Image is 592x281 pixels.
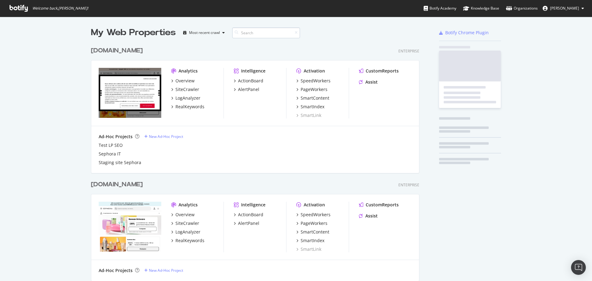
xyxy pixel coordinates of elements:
[296,104,324,110] a: SmartIndex
[175,86,199,93] div: SiteCrawler
[538,3,589,13] button: [PERSON_NAME]
[366,68,399,74] div: CustomReports
[144,268,183,273] a: New Ad-Hoc Project
[241,68,265,74] div: Intelligence
[232,27,300,38] input: Search
[91,180,143,189] div: [DOMAIN_NAME]
[359,79,378,85] a: Assist
[439,30,489,36] a: Botify Chrome Plugin
[171,95,200,101] a: LogAnalyzer
[506,5,538,11] div: Organizations
[301,86,327,93] div: PageWorkers
[171,220,199,226] a: SiteCrawler
[301,212,331,218] div: SpeedWorkers
[171,229,200,235] a: LogAnalyzer
[171,238,204,244] a: RealKeywords
[296,78,331,84] a: SpeedWorkers
[571,260,586,275] div: Open Intercom Messenger
[398,182,419,188] div: Enterprise
[234,220,259,226] a: AlertPanel
[175,238,204,244] div: RealKeywords
[463,5,499,11] div: Knowledge Base
[445,30,489,36] div: Botify Chrome Plugin
[366,202,399,208] div: CustomReports
[32,6,88,11] span: Welcome back, [PERSON_NAME] !
[175,220,199,226] div: SiteCrawler
[301,238,324,244] div: SmartIndex
[234,86,259,93] a: AlertPanel
[99,142,123,148] a: Test LP SEO
[149,134,183,139] div: New Ad-Hoc Project
[301,229,329,235] div: SmartContent
[296,220,327,226] a: PageWorkers
[99,134,133,140] div: Ad-Hoc Projects
[181,28,227,38] button: Most recent crawl
[238,86,259,93] div: AlertPanel
[144,134,183,139] a: New Ad-Hoc Project
[365,79,378,85] div: Assist
[175,229,200,235] div: LogAnalyzer
[296,112,321,118] a: SmartLink
[99,202,161,252] img: www.sephora.ro
[301,220,327,226] div: PageWorkers
[234,212,263,218] a: ActionBoard
[175,95,200,101] div: LogAnalyzer
[91,46,145,55] a: [DOMAIN_NAME]
[238,78,263,84] div: ActionBoard
[398,48,419,54] div: Enterprise
[301,78,331,84] div: SpeedWorkers
[296,86,327,93] a: PageWorkers
[99,159,141,166] a: Staging site Sephora
[304,202,325,208] div: Activation
[99,151,121,157] a: Sephora IT
[550,6,579,11] span: emmanuel benmussa
[304,68,325,74] div: Activation
[359,68,399,74] a: CustomReports
[175,212,195,218] div: Overview
[171,104,204,110] a: RealKeywords
[175,78,195,84] div: Overview
[296,95,329,101] a: SmartContent
[296,212,331,218] a: SpeedWorkers
[365,213,378,219] div: Assist
[189,31,220,35] div: Most recent crawl
[359,202,399,208] a: CustomReports
[296,229,329,235] a: SmartContent
[179,202,198,208] div: Analytics
[179,68,198,74] div: Analytics
[175,104,204,110] div: RealKeywords
[149,268,183,273] div: New Ad-Hoc Project
[301,95,329,101] div: SmartContent
[171,86,199,93] a: SiteCrawler
[296,246,321,252] a: SmartLink
[238,220,259,226] div: AlertPanel
[91,27,176,39] div: My Web Properties
[296,238,324,244] a: SmartIndex
[241,202,265,208] div: Intelligence
[171,78,195,84] a: Overview
[99,68,161,118] img: www.sephora.fr
[171,212,195,218] a: Overview
[359,213,378,219] a: Assist
[234,78,263,84] a: ActionBoard
[99,267,133,274] div: Ad-Hoc Projects
[91,180,145,189] a: [DOMAIN_NAME]
[238,212,263,218] div: ActionBoard
[424,5,456,11] div: Botify Academy
[301,104,324,110] div: SmartIndex
[91,46,143,55] div: [DOMAIN_NAME]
